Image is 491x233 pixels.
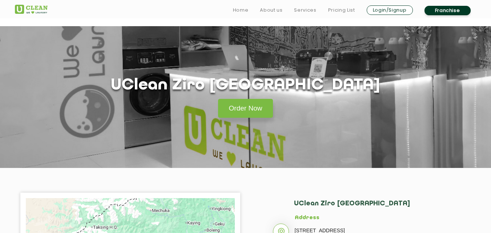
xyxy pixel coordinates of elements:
[294,200,449,215] h2: UClean Ziro [GEOGRAPHIC_DATA]
[260,6,282,15] a: About us
[111,76,381,95] h1: UClean Ziro [GEOGRAPHIC_DATA]
[424,6,471,15] a: Franchise
[233,6,249,15] a: Home
[294,6,316,15] a: Services
[295,215,449,221] h5: Address
[218,99,273,118] a: Order Now
[15,5,48,14] img: UClean Laundry and Dry Cleaning
[328,6,355,15] a: Pricing List
[367,5,413,15] a: Login/Signup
